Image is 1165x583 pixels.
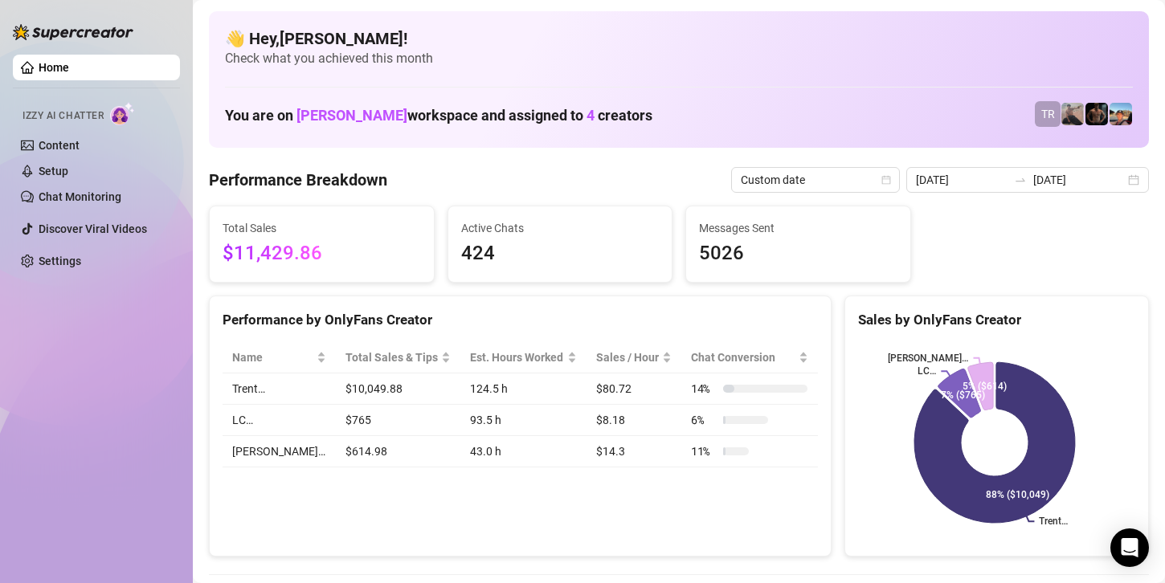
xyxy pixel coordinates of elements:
[336,373,461,405] td: $10,049.88
[1039,516,1068,527] text: Trent…
[1014,173,1027,186] span: to
[39,61,69,74] a: Home
[1110,528,1149,567] div: Open Intercom Messenger
[1041,105,1055,123] span: TR
[223,219,421,237] span: Total Sales
[888,353,968,364] text: [PERSON_NAME]…
[22,108,104,124] span: Izzy AI Chatter
[39,165,68,177] a: Setup
[918,365,936,377] text: LC…
[13,24,133,40] img: logo-BBDzfeDw.svg
[232,349,313,366] span: Name
[345,349,439,366] span: Total Sales & Tips
[1033,171,1125,189] input: End date
[587,373,681,405] td: $80.72
[225,50,1133,67] span: Check what you achieved this month
[681,342,818,373] th: Chat Conversion
[223,405,336,436] td: LC…
[1061,103,1084,125] img: LC
[225,27,1133,50] h4: 👋 Hey, [PERSON_NAME] !
[223,238,421,269] span: $11,429.86
[691,349,795,366] span: Chat Conversion
[916,171,1008,189] input: Start date
[858,309,1135,331] div: Sales by OnlyFans Creator
[699,219,897,237] span: Messages Sent
[39,190,121,203] a: Chat Monitoring
[460,373,587,405] td: 124.5 h
[39,222,147,235] a: Discover Viral Videos
[223,309,818,331] div: Performance by OnlyFans Creator
[223,373,336,405] td: Trent…
[1110,103,1132,125] img: Zach
[691,442,717,460] span: 11 %
[223,436,336,467] td: [PERSON_NAME]…
[1085,103,1108,125] img: Trent
[110,102,135,125] img: AI Chatter
[587,107,595,124] span: 4
[470,349,564,366] div: Est. Hours Worked
[461,238,660,269] span: 424
[1014,173,1027,186] span: swap-right
[336,405,461,436] td: $765
[225,107,652,124] h1: You are on workspace and assigned to creators
[587,405,681,436] td: $8.18
[691,411,717,429] span: 6 %
[39,139,80,152] a: Content
[296,107,407,124] span: [PERSON_NAME]
[336,436,461,467] td: $614.98
[461,219,660,237] span: Active Chats
[587,342,681,373] th: Sales / Hour
[691,380,717,397] span: 14 %
[223,342,336,373] th: Name
[596,349,659,366] span: Sales / Hour
[460,405,587,436] td: 93.5 h
[336,342,461,373] th: Total Sales & Tips
[587,436,681,467] td: $14.3
[209,169,387,191] h4: Performance Breakdown
[39,255,81,267] a: Settings
[699,238,897,269] span: 5026
[881,175,891,185] span: calendar
[460,436,587,467] td: 43.0 h
[741,168,890,192] span: Custom date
